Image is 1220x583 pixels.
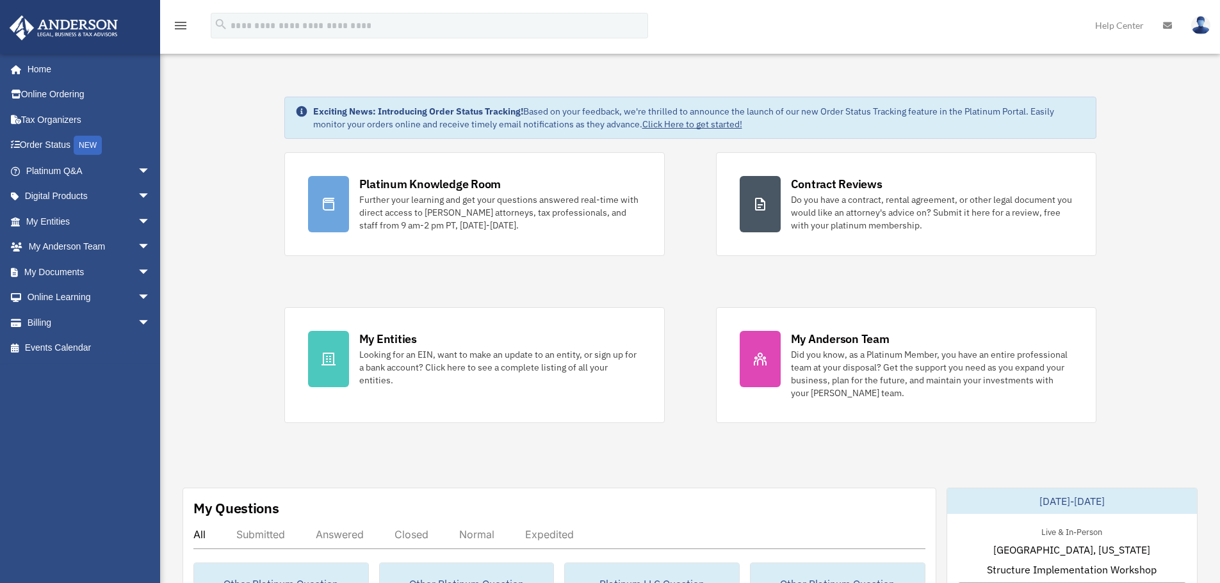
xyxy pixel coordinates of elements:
a: menu [173,22,188,33]
div: Closed [394,528,428,541]
a: My Anderson Team Did you know, as a Platinum Member, you have an entire professional team at your... [716,307,1096,423]
span: arrow_drop_down [138,158,163,184]
span: arrow_drop_down [138,209,163,235]
a: My Entitiesarrow_drop_down [9,209,170,234]
div: NEW [74,136,102,155]
strong: Exciting News: Introducing Order Status Tracking! [313,106,523,117]
div: Expedited [525,528,574,541]
img: User Pic [1191,16,1210,35]
div: Did you know, as a Platinum Member, you have an entire professional team at your disposal? Get th... [791,348,1073,399]
div: Submitted [236,528,285,541]
a: My Documentsarrow_drop_down [9,259,170,285]
a: Online Learningarrow_drop_down [9,285,170,310]
a: Tax Organizers [9,107,170,132]
a: Platinum Q&Aarrow_drop_down [9,158,170,184]
div: [DATE]-[DATE] [947,488,1197,514]
a: My Entities Looking for an EIN, want to make an update to an entity, or sign up for a bank accoun... [284,307,665,423]
span: arrow_drop_down [138,285,163,311]
a: Home [9,56,163,82]
img: Anderson Advisors Platinum Portal [6,15,122,40]
span: Structure Implementation Workshop [987,562,1157,577]
div: Normal [459,528,494,541]
a: Order StatusNEW [9,132,170,159]
div: Further your learning and get your questions answered real-time with direct access to [PERSON_NAM... [359,193,641,232]
div: Looking for an EIN, want to make an update to an entity, or sign up for a bank account? Click her... [359,348,641,387]
div: Platinum Knowledge Room [359,176,501,192]
i: search [214,17,228,31]
div: Answered [316,528,364,541]
a: Contract Reviews Do you have a contract, rental agreement, or other legal document you would like... [716,152,1096,256]
span: arrow_drop_down [138,184,163,210]
div: My Entities [359,331,417,347]
span: arrow_drop_down [138,234,163,260]
a: Online Ordering [9,82,170,108]
a: Billingarrow_drop_down [9,310,170,335]
div: Contract Reviews [791,176,882,192]
a: Digital Productsarrow_drop_down [9,184,170,209]
span: [GEOGRAPHIC_DATA], [US_STATE] [993,542,1150,557]
span: arrow_drop_down [138,259,163,285]
a: Click Here to get started! [642,118,742,130]
span: arrow_drop_down [138,310,163,336]
a: Events Calendar [9,335,170,361]
i: menu [173,18,188,33]
div: All [193,528,206,541]
a: Platinum Knowledge Room Further your learning and get your questions answered real-time with dire... [284,152,665,256]
div: My Anderson Team [791,331,890,347]
div: My Questions [193,499,279,518]
a: My Anderson Teamarrow_drop_down [9,234,170,260]
div: Based on your feedback, we're thrilled to announce the launch of our new Order Status Tracking fe... [313,105,1086,131]
div: Live & In-Person [1031,524,1112,538]
div: Do you have a contract, rental agreement, or other legal document you would like an attorney's ad... [791,193,1073,232]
